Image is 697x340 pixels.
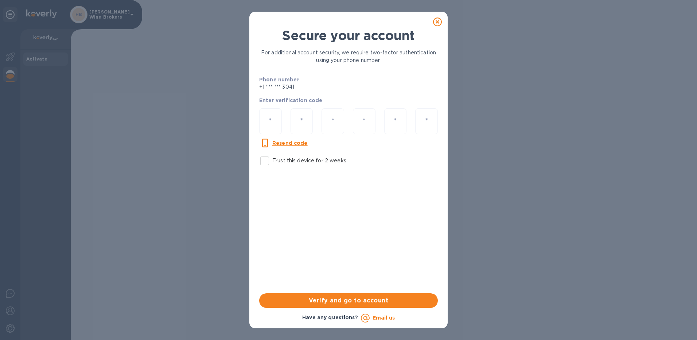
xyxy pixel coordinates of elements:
button: Verify and go to account [259,293,438,308]
span: Verify and go to account [265,296,432,305]
b: Have any questions? [302,314,358,320]
b: Phone number [259,77,299,82]
p: Trust this device for 2 weeks [272,157,346,165]
p: For additional account security, we require two-factor authentication using your phone number. [259,49,438,64]
p: Enter verification code [259,97,438,104]
a: Email us [373,315,395,321]
h1: Secure your account [259,28,438,43]
u: Resend code [272,140,308,146]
